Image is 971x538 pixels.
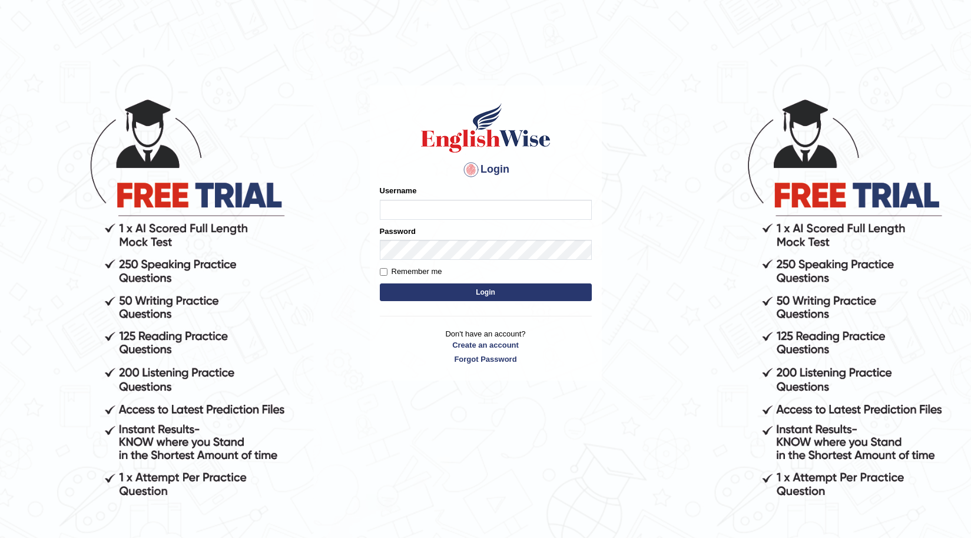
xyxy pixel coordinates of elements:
[380,185,417,196] label: Username
[380,160,592,179] h4: Login
[380,328,592,365] p: Don't have an account?
[380,339,592,351] a: Create an account
[380,354,592,365] a: Forgot Password
[419,101,553,154] img: Logo of English Wise sign in for intelligent practice with AI
[380,226,416,237] label: Password
[380,283,592,301] button: Login
[380,266,442,278] label: Remember me
[380,268,387,276] input: Remember me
